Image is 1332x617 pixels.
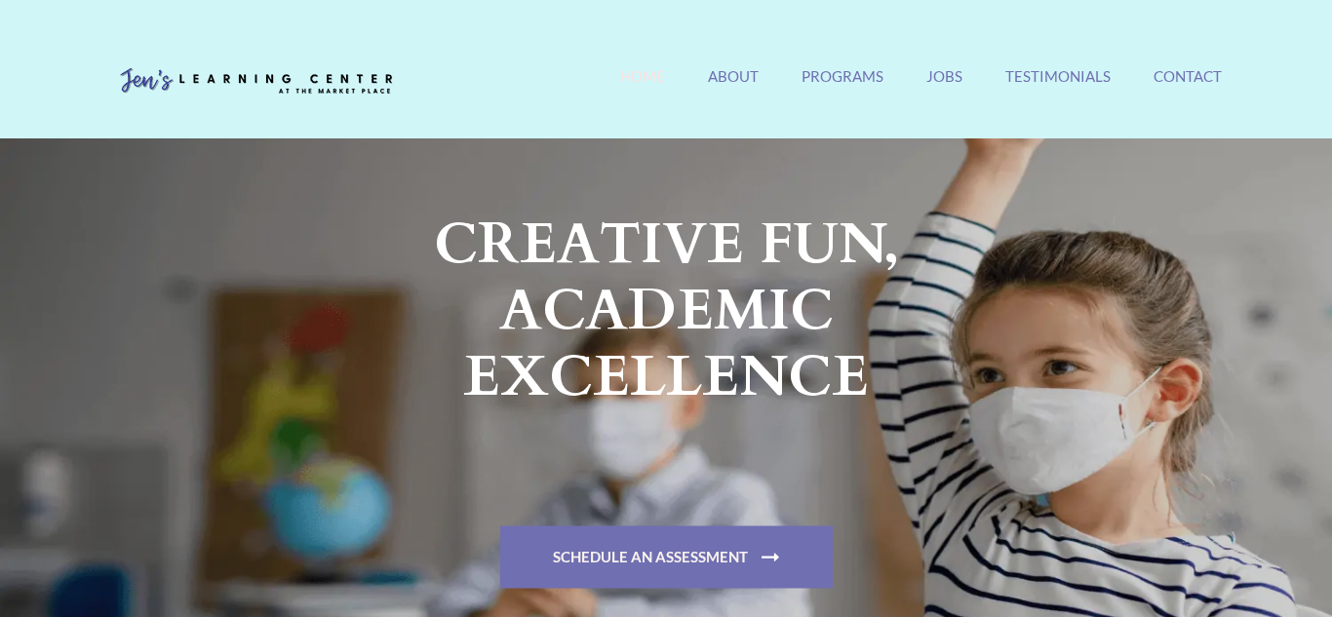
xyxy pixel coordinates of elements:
[926,67,962,109] a: Jobs
[802,67,883,109] a: Programs
[708,67,759,109] a: About
[620,67,665,109] a: Home
[110,53,403,111] img: Jen's Learning Center Logo Transparent
[1005,67,1111,109] a: Testimonials
[500,525,833,588] a: Schedule An Assessment
[1154,67,1222,109] a: Contact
